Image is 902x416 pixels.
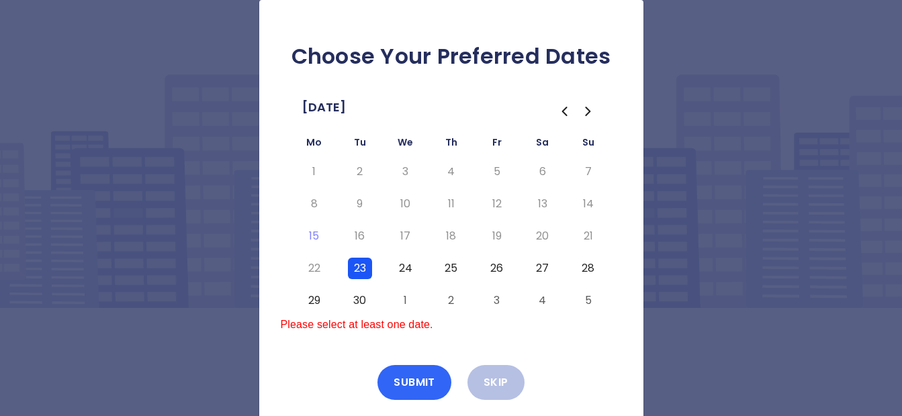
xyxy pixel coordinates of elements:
button: Monday, September 1st, 2025 [302,161,326,183]
th: Tuesday [337,134,383,156]
button: Friday, September 12th, 2025 [485,193,509,215]
button: Saturday, October 4th, 2025 [531,290,555,311]
button: Sunday, September 21st, 2025 [576,225,600,247]
button: Tuesday, September 2nd, 2025 [348,161,372,183]
button: Wednesday, September 24th, 2025 [394,258,418,279]
button: Tuesday, September 9th, 2025 [348,193,372,215]
button: Saturday, September 20th, 2025 [531,225,555,247]
button: Saturday, September 6th, 2025 [531,161,555,183]
button: Monday, September 29th, 2025 [302,290,326,311]
button: Sunday, October 5th, 2025 [576,290,600,311]
button: Go to the Previous Month [552,99,576,123]
button: Thursday, September 18th, 2025 [439,225,463,247]
button: Saturday, September 13th, 2025 [531,193,555,215]
th: Friday [474,134,520,156]
button: Tuesday, September 30th, 2025 [348,290,372,311]
button: Sunday, September 28th, 2025 [576,258,600,279]
button: Thursday, October 2nd, 2025 [439,290,463,311]
button: Tuesday, September 23rd, 2025, selected [348,258,372,279]
button: Friday, September 26th, 2025 [485,258,509,279]
button: Today, Monday, September 15th, 2025 [302,225,326,247]
button: Friday, September 5th, 2025 [485,161,509,183]
button: Monday, September 22nd, 2025 [302,258,326,279]
button: Go to the Next Month [576,99,600,123]
button: Sunday, September 7th, 2025 [576,161,600,183]
button: Thursday, September 25th, 2025 [439,258,463,279]
button: Thursday, September 4th, 2025 [439,161,463,183]
th: Monday [291,134,337,156]
button: Wednesday, September 3rd, 2025 [394,161,418,183]
button: Friday, September 19th, 2025 [485,225,509,247]
button: Thursday, September 11th, 2025 [439,193,463,215]
button: Sunday, September 14th, 2025 [576,193,600,215]
button: Skip [467,365,525,400]
table: September 2025 [291,134,611,317]
th: Saturday [520,134,566,156]
th: Thursday [429,134,474,156]
p: Please select at least one date. [281,317,622,333]
th: Wednesday [383,134,429,156]
button: Monday, September 8th, 2025 [302,193,326,215]
button: Wednesday, September 17th, 2025 [394,225,418,247]
h2: Choose Your Preferred Dates [281,43,622,70]
button: Tuesday, September 16th, 2025 [348,225,372,247]
button: Wednesday, October 1st, 2025 [394,290,418,311]
button: Wednesday, September 10th, 2025 [394,193,418,215]
button: Friday, October 3rd, 2025 [485,290,509,311]
button: Submit [377,365,451,400]
span: [DATE] [302,97,346,118]
th: Sunday [566,134,611,156]
button: Saturday, September 27th, 2025 [531,258,555,279]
